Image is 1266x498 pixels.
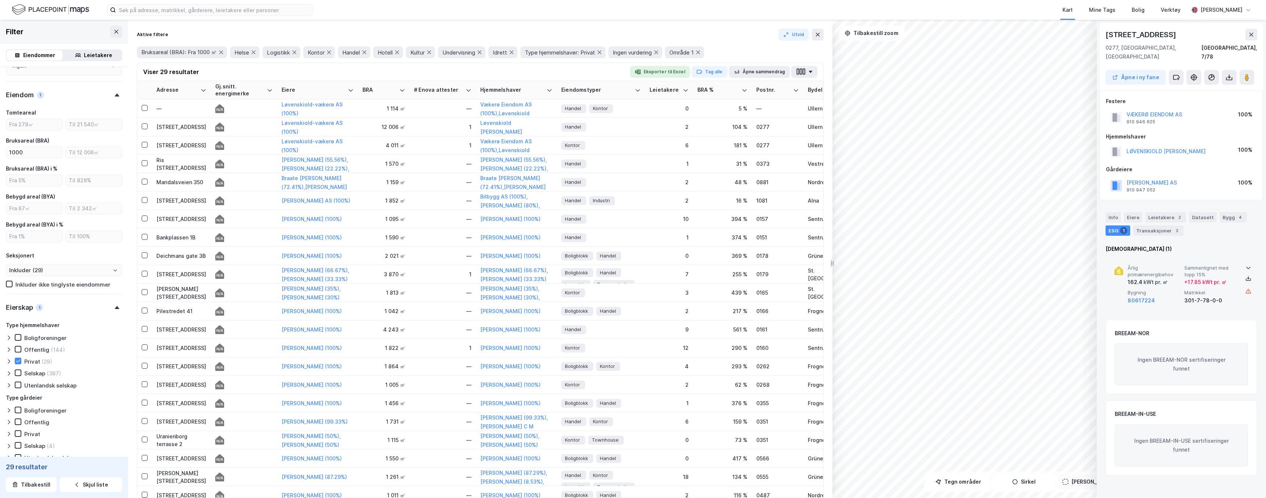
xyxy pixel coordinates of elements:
[697,362,747,370] div: 293 %
[565,344,580,352] span: Kontor
[597,281,629,288] span: Tomannsbolig
[51,346,65,353] div: (144)
[697,381,747,389] div: 62 %
[613,49,652,56] span: Ingen vurdering
[414,473,471,481] div: —
[1106,225,1130,236] div: ESG
[650,178,689,186] div: 2
[697,141,747,149] div: 181 %
[414,123,471,131] div: 1
[24,358,40,365] div: Privat
[565,289,580,297] span: Kontor
[756,418,799,425] div: 0351
[808,399,851,407] div: Frogner
[47,370,61,377] div: (387)
[697,270,747,278] div: 255 %
[363,197,405,204] div: 1 852 ㎡
[650,326,689,333] div: 9
[1106,212,1121,222] div: Info
[565,215,581,223] span: Handel
[363,270,405,278] div: 3 870 ㎡
[650,252,689,260] div: 0
[156,252,206,260] div: Deichmans gate 3B
[1201,43,1257,61] div: [GEOGRAPHIC_DATA], 7/78
[414,326,471,333] div: —
[756,362,799,370] div: 0262
[15,281,110,288] div: Inkluder ikke tinglyste eiendommer
[756,178,799,186] div: 0881
[410,49,425,56] span: Kultur
[808,381,851,389] div: Frogner
[565,105,581,112] span: Handel
[756,270,799,278] div: 0179
[593,418,608,425] span: Kontor
[697,160,747,168] div: 31 %
[697,344,747,352] div: 290 %
[6,303,33,312] div: Eierskap
[363,160,405,168] div: 1 570 ㎡
[1115,329,1149,338] div: BREEAM-NOR
[756,289,799,297] div: 0165
[756,215,799,223] div: 0157
[493,49,507,56] span: Idrett
[697,252,747,260] div: 369 %
[1128,290,1181,296] span: Bygning
[600,399,616,407] span: Handel
[697,178,747,186] div: 48 %
[650,436,689,444] div: 0
[808,267,851,282] div: St. [GEOGRAPHIC_DATA]
[1238,178,1252,187] div: 100%
[1106,29,1178,41] div: [STREET_ADDRESS]
[414,455,471,462] div: —
[993,474,1055,489] button: Sirkel
[600,269,616,277] span: Handel
[23,51,55,60] div: Eiendommer
[692,66,728,78] button: Tag alle
[593,105,608,112] span: Kontor
[24,431,40,438] div: Privat
[756,399,799,407] div: 0355
[1200,6,1242,14] div: [PERSON_NAME]
[24,334,67,341] div: Boligforeninger
[650,123,689,131] div: 2
[1115,343,1248,385] div: Ingen BREEAM-NOR sertifiseringer funnet
[37,91,44,99] div: 1
[1106,97,1257,106] div: Festere
[697,326,747,333] div: 561 %
[756,436,799,444] div: 0351
[156,455,206,462] div: [STREET_ADDRESS]
[6,119,62,130] input: Fra 278㎡
[1089,6,1115,14] div: Mine Tags
[808,285,851,301] div: St. [GEOGRAPHIC_DATA]
[378,49,393,56] span: Hotell
[6,231,62,242] input: Fra 1%
[6,463,122,471] div: 29 resultater
[156,123,206,131] div: [STREET_ADDRESS]
[630,66,690,78] button: Eksporter til Excel
[84,51,112,60] div: Leietakere
[480,87,544,94] div: Hjemmelshaver
[363,234,405,241] div: 1 590 ㎡
[808,123,851,131] div: Ullern
[414,344,471,352] div: 1
[414,362,471,370] div: —
[414,436,471,444] div: —
[600,362,615,370] span: Kontor
[1184,290,1238,296] span: Matrikkel
[1132,6,1145,14] div: Bolig
[565,455,588,462] span: Boligblokk
[650,105,689,112] div: 0
[756,197,799,204] div: 1081
[6,220,63,229] div: Bebygd areal (BYA) i %
[1142,278,1168,287] div: kWt pr. ㎡
[156,469,206,485] div: [PERSON_NAME][STREET_ADDRESS]
[1106,43,1201,61] div: 0277, [GEOGRAPHIC_DATA], [GEOGRAPHIC_DATA]
[215,83,264,97] div: Gj.snitt. energimerke
[808,326,851,333] div: Sentrum
[47,442,55,449] div: (4)
[650,381,689,389] div: 2
[593,197,610,204] span: Industri
[6,91,34,99] div: Eiendom
[24,346,49,353] div: Offentlig
[363,178,405,186] div: 1 159 ㎡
